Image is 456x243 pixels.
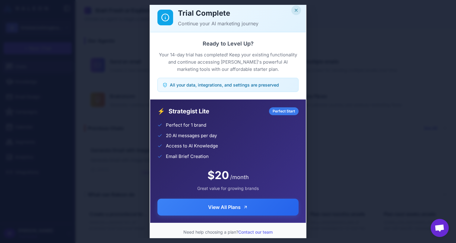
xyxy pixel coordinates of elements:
[157,185,299,191] div: Great value for growing brands
[166,143,218,150] span: Access to AI Knowledge
[157,229,299,235] p: Need help choosing a plan?
[157,107,165,116] span: ⚡
[166,122,206,129] span: Perfect for 1 brand
[291,5,301,15] button: Close
[166,132,217,139] span: 20 AI messages per day
[157,39,299,48] h3: Ready to Level Up?
[170,82,279,88] span: All your data, integrations, and settings are preserved
[431,219,449,237] div: Open chat
[166,153,209,160] span: Email Brief Creation
[238,229,273,235] a: Contact our team
[169,107,265,116] span: Strategist Lite
[230,173,249,181] span: /month
[178,20,299,27] p: Continue your AI marketing journey
[208,204,241,211] span: View All Plans
[269,107,299,115] div: Perfect Start
[157,51,299,73] p: Your 14-day trial has completed! Keep your existing functionality and continue accessing [PERSON_...
[157,199,299,216] button: View All Plans
[178,8,299,19] h2: Trial Complete
[207,167,229,183] span: $20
